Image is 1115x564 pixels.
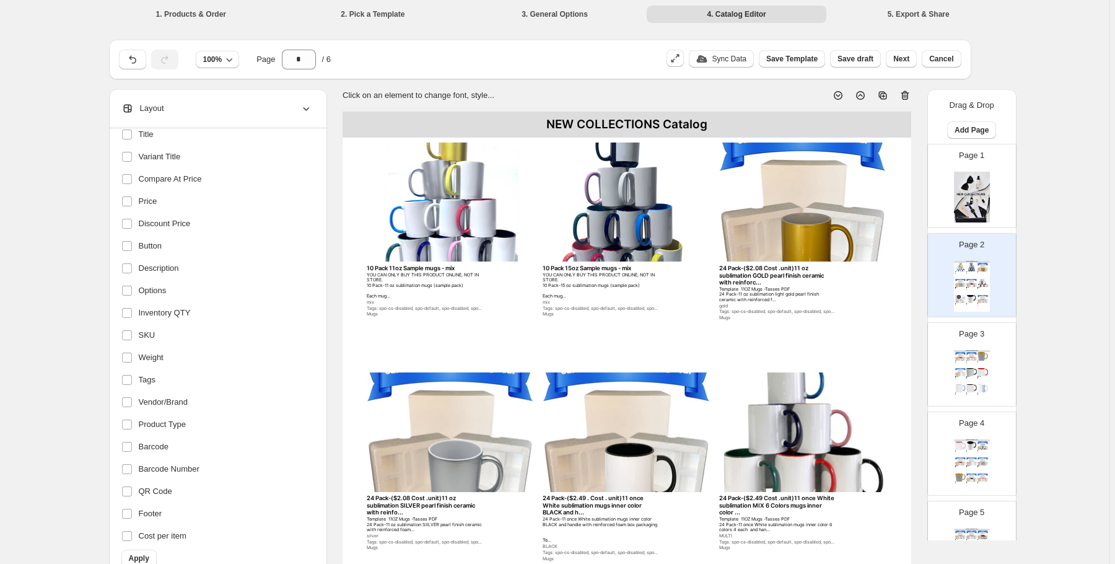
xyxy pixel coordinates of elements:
div: 10 Pack 15oz Sample mugs - mix [543,265,658,271]
span: Tags [139,374,155,386]
div: 10 Pack 11oz Sample mugs - mix [955,271,963,272]
div: Template 11OZ Mugs -Tasses PDF 6 Pack-11 once White sublimation mugs inner color RED and handle w... [977,482,985,483]
div: 24 Pack-11 once White sublimation mugs inner color BLUE and handle with reinforced foam box packa... [977,304,985,305]
div: Mugs [977,289,985,290]
div: mix [367,300,483,306]
img: primaryImage [977,279,988,287]
img: primaryImage [719,143,888,262]
span: Save draft [837,54,873,64]
div: Mugs [977,452,985,452]
span: Options [139,284,167,297]
img: primaryImage [955,531,966,539]
div: 24 Pack-11 once White sublimation mugs inner color BLACK and handle with reinforced foam box pack... [966,288,974,289]
img: primaryImage [955,474,966,482]
img: primaryImage [977,263,988,271]
img: primaryImage [977,384,988,392]
div: 24 Pack-($2.49 Cost .unit)11 once White sublimation MIX 6 Colors mugs inner color ... [719,495,835,516]
img: cover page [954,172,990,223]
div: Mugs [367,312,483,317]
span: Next [893,54,909,64]
div: Mugs [966,306,974,306]
div: Template 11OZ Mugs -Tasses PDF 24 Pack-11 oz sublimation SIILVER pearl finish ceramic with reinfo... [367,517,483,533]
div: Template 11OZ Mugs -Tasses PDF 6 Pack-11 once White sublimation mugs inner color BLUE and handle ... [955,540,963,540]
img: primaryImage [977,474,988,482]
div: Mugs [966,379,974,380]
div: gold [719,304,835,309]
img: primaryImage [719,372,888,492]
span: Button [139,240,162,252]
span: Apply [129,553,149,563]
div: Template 11OZ Mugs -Tasses PDF Description Introducing our white 11 oz sublimation mug with AAA c... [955,393,963,394]
img: primaryImage [955,441,966,449]
p: Page 5 [959,506,984,519]
p: Page 1 [959,149,984,162]
span: Save Template [766,54,818,64]
div: 6 Pack-($3.16 Cost . unit)11 once White sublimation mugs inner color YELLOW and ha... [955,482,963,482]
div: Template 11OZ Mugs -Tasses PDF 24 Pack-11 once White sublimation mugs inner color 6 colors 4 each... [719,517,835,533]
img: primaryImage [977,352,988,360]
div: 24 Pack-($2.49 . Cost . unit)11 once White sublimation mugs inner color BLACK and h... [543,495,658,516]
p: Sync Data [712,54,746,64]
img: primaryImage [966,279,977,287]
div: Mugs [955,306,963,306]
div: Mugs [955,452,963,453]
div: YOU CAN ONLY BUY THIS PRODUCT ONLINE, NOT IN STORE. 10 Pack-15 oz sublimation mugs (sample pack) ... [966,272,974,273]
div: NEW COLLECTIONS Catalog [954,439,990,441]
img: primaryImage [966,441,977,449]
div: 6 Pack-11 once White sublimation mugs inner color NAVY and handle with reinforced foam box packag... [977,540,985,540]
button: Add Page [947,121,996,139]
div: Mugs [543,557,658,562]
div: Template 11OZ Mugs -Tasses PDF 24 Pack-11 oz sublimation SIILVER pearl finish ceramic with reinfo... [955,288,963,289]
span: SKU [139,329,155,341]
div: 24 Pack-11 once White sublimation mugs inner color RED and handle with reinforced foam box packag... [966,361,974,363]
div: Mugs [977,379,985,380]
span: Compare At Price [139,173,202,185]
div: Tags: spo-cs-disabled, spo-default, spo-disabled, spo... [367,306,483,312]
div: YOU CAN ONLY BUY THIS PRODUCT ONLINE, NOT IN STORE. 10 Pack-15 oz sublimation mugs (sample pack) ... [543,273,658,299]
img: primaryImage [955,384,966,392]
div: Mugs [977,306,985,306]
div: Mugs [977,273,985,274]
img: primaryImage [955,457,966,465]
p: Click on an element to change font, style... [343,89,494,102]
div: Template 11OZ Mugs -Tasses PDF 6 PACK -11 once White sublimation mugs MULTI 6 COLORS inner color ... [977,451,985,451]
span: Layout [121,102,164,115]
div: 24 Pack-11 once White sublimation mugs inner color PINK and handle with reinforced foam box packa... [955,361,963,363]
img: update_icon [696,55,707,63]
button: Save draft [830,50,881,68]
div: Description 24 PACK-White 11 oz Sublimation Mugs with AAA Coating - | Reinforced Styrofoam Packag... [955,377,963,380]
div: Mugs [966,275,974,275]
div: Page 2NEW COLLECTIONS CatalogprimaryImage10 Pack 11oz Sample mugs - mixYOU CAN ONLY BUY THIS PROD... [927,233,1017,317]
div: Template 11OZ Mugs -Tasses PDF Description Introducing our white 11 oz sublimation mug with AAA c... [966,393,974,394]
img: primaryImage [543,372,711,492]
div: Template 11OZ Mugs -Tasses PDF Description Introducing our white 11 oz sublimation mug with AAA c... [966,377,974,379]
div: 24 Pack-($2.08 Cost .unit)11 oz sublimation GOLD pearl finish ceramic with reinforc... [719,265,835,286]
div: Template 11OZ Mugs -Tasses PDF 24 Pack-11 once White sublimation mugs inner color YELLOW and hand... [977,361,985,362]
div: 36 pcs -($1.39 Cost . unit)White 11 oz Sublimation Mugs with inner color BLUE AAA C... [955,392,963,393]
img: primaryImage [966,531,977,539]
span: Description [139,262,179,275]
div: Tags: spo-cs-disabled, spo-default, spo-disabled, spo... [543,550,658,556]
img: primaryImage [966,295,977,303]
div: 24 Pack-11 once White sublimation mugs inner color BLACK and handle with reinforced foam box pack... [543,517,658,544]
img: primaryImage [955,295,966,303]
div: NEW COLLECTIONS Catalog [954,261,990,263]
div: mix [543,300,658,306]
span: Inventory QTY [139,307,191,319]
div: Mugs [367,545,483,551]
div: Mugs [955,289,963,290]
div: Template 11OZ Mugs -Tasses PDF Description Introducing our white 11 oz sublimation mug with AAA c... [977,377,985,379]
